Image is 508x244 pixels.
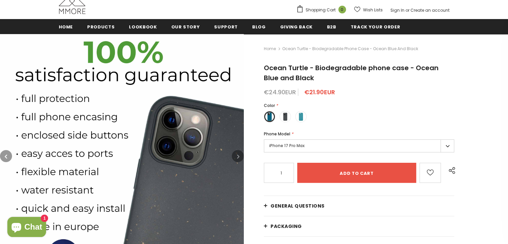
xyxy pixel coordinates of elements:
span: Color [264,103,275,108]
a: B2B [327,19,336,34]
span: Lookbook [129,24,157,30]
span: Home [59,24,73,30]
a: Shopping Cart 0 [296,5,349,15]
a: Blog [252,19,266,34]
span: Ocean Turtle - Biodegradable phone case - Ocean Blue and Black [264,63,439,83]
span: Shopping Cart [306,7,336,13]
span: Our Story [171,24,200,30]
a: Our Story [171,19,200,34]
a: Sign In [390,7,404,13]
span: B2B [327,24,336,30]
a: Lookbook [129,19,157,34]
a: Create an account [410,7,450,13]
a: Products [87,19,115,34]
a: Home [59,19,73,34]
span: Wish Lists [363,7,383,13]
inbox-online-store-chat: Shopify online store chat [5,217,48,239]
span: Ocean Turtle - Biodegradable phone case - Ocean Blue and Black [282,45,418,53]
span: €21.90EUR [304,88,335,96]
a: support [214,19,238,34]
span: support [214,24,238,30]
a: General Questions [264,196,454,216]
a: PACKAGING [264,216,454,236]
a: Wish Lists [354,4,383,16]
a: Track your order [351,19,400,34]
input: Add to cart [297,163,416,183]
span: PACKAGING [271,223,302,230]
a: Giving back [280,19,313,34]
span: General Questions [271,203,325,209]
span: €24.90EUR [264,88,296,96]
span: Products [87,24,115,30]
span: Blog [252,24,266,30]
span: or [405,7,409,13]
span: Giving back [280,24,313,30]
span: Phone Model [264,131,290,137]
a: Home [264,45,276,53]
span: Track your order [351,24,400,30]
label: iPhone 17 Pro Max [264,139,454,152]
span: 0 [338,6,346,13]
